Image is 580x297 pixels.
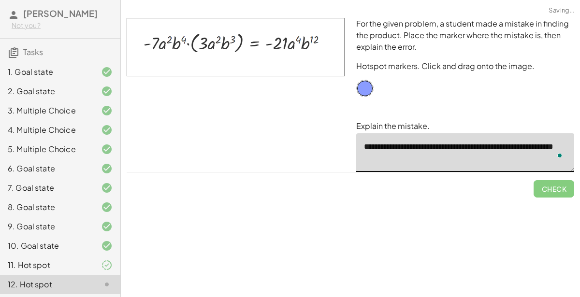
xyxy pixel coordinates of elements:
[8,163,86,174] div: 6. Goal state
[101,240,113,252] i: Task finished and correct.
[8,221,86,232] div: 9. Goal state
[8,201,86,213] div: 8. Goal state
[101,201,113,213] i: Task finished and correct.
[8,124,86,136] div: 4. Multiple Choice
[356,60,574,72] p: Hotspot markers. Click and drag onto the image.
[8,85,86,97] div: 2. Goal state
[23,47,43,57] span: Tasks
[101,259,113,271] i: Task finished and part of it marked as correct.
[101,279,113,290] i: Task not started.
[101,143,113,155] i: Task finished and correct.
[549,6,574,15] span: Saving…
[23,8,98,19] span: [PERSON_NAME]
[101,85,113,97] i: Task finished and correct.
[101,66,113,78] i: Task finished and correct.
[101,105,113,116] i: Task finished and correct.
[8,279,86,290] div: 12. Hot spot
[8,105,86,116] div: 3. Multiple Choice
[101,124,113,136] i: Task finished and correct.
[356,133,574,172] textarea: To enrich screen reader interactions, please activate Accessibility in Grammarly extension settings
[101,182,113,194] i: Task finished and correct.
[101,163,113,174] i: Task finished and correct.
[8,143,86,155] div: 5. Multiple Choice
[127,18,345,76] img: 0886c92d32dd19760ffa48c2dfc6e395adaf3d3f40faf5cd72724b1e9700f50a.png
[8,240,86,252] div: 10. Goal state
[101,221,113,232] i: Task finished and correct.
[356,18,574,53] p: For the given problem, a student made a mistake in finding the product. Place the marker where th...
[8,259,86,271] div: 11. Hot spot
[8,66,86,78] div: 1. Goal state
[356,120,574,132] p: Explain the mistake.
[12,21,113,30] div: Not you?
[8,182,86,194] div: 7. Goal state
